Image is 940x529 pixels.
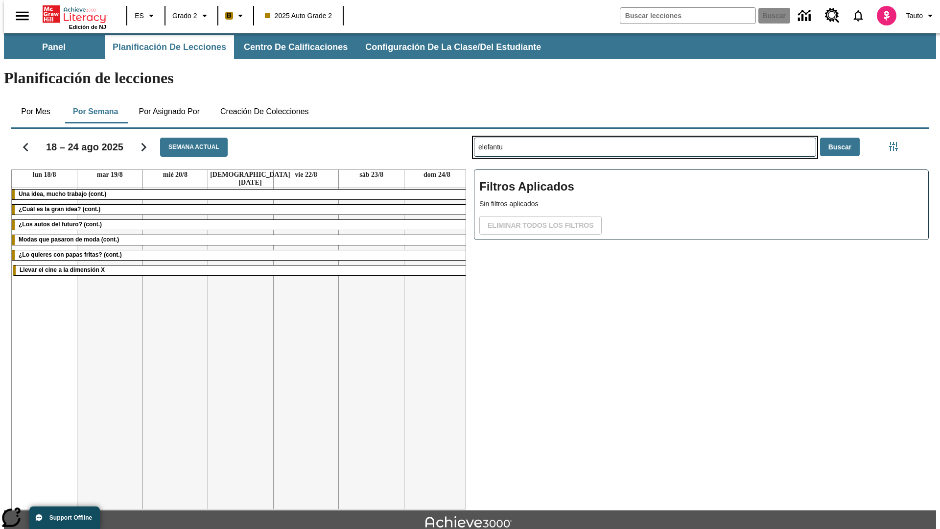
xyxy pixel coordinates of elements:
h2: 18 – 24 ago 2025 [46,141,123,153]
span: ¿Lo quieres con papas fritas? (cont.) [19,251,122,258]
a: 18 de agosto de 2025 [31,170,58,180]
button: Centro de calificaciones [236,35,355,59]
span: ¿Los autos del futuro? (cont.) [19,221,102,228]
button: Buscar [820,138,860,157]
a: 20 de agosto de 2025 [161,170,189,180]
button: Configuración de la clase/del estudiante [357,35,549,59]
button: Menú lateral de filtros [884,137,903,156]
div: Portada [43,3,106,30]
span: Tauto [906,11,923,21]
input: Buscar campo [620,8,755,24]
span: Modas que pasaron de moda (cont.) [19,236,119,243]
span: Edición de NJ [69,24,106,30]
h1: Planificación de lecciones [4,69,936,87]
a: 24 de agosto de 2025 [422,170,452,180]
a: Portada [43,4,106,24]
div: ¿Cuál es la gran idea? (cont.) [12,205,470,215]
span: ¿Cuál es la gran idea? (cont.) [19,206,100,213]
button: Planificación de lecciones [105,35,234,59]
button: Panel [5,35,103,59]
input: Buscar lecciones [474,138,816,156]
span: 2025 Auto Grade 2 [265,11,332,21]
button: Seguir [131,135,156,160]
button: Por mes [11,100,60,123]
button: Perfil/Configuración [902,7,940,24]
button: Regresar [13,135,38,160]
div: Modas que pasaron de moda (cont.) [12,235,470,245]
span: Support Offline [49,514,92,521]
div: Subbarra de navegación [4,35,550,59]
a: 21 de agosto de 2025 [208,170,292,188]
span: Grado 2 [172,11,197,21]
div: Calendario [3,125,466,509]
button: Por asignado por [131,100,208,123]
a: 22 de agosto de 2025 [293,170,319,180]
div: Buscar [466,125,929,509]
button: Creación de colecciones [212,100,317,123]
span: B [227,9,232,22]
a: Centro de información [792,2,819,29]
button: Lenguaje: ES, Selecciona un idioma [130,7,162,24]
button: Por semana [65,100,126,123]
button: Grado: Grado 2, Elige un grado [168,7,214,24]
div: Llevar el cine a la dimensión X [13,265,469,275]
h2: Filtros Aplicados [479,175,923,199]
button: Abrir el menú lateral [8,1,37,30]
div: ¿Los autos del futuro? (cont.) [12,220,470,230]
a: Centro de recursos, Se abrirá en una pestaña nueva. [819,2,846,29]
span: Una idea, mucho trabajo (cont.) [19,191,106,197]
div: Subbarra de navegación [4,33,936,59]
span: ES [135,11,144,21]
button: Support Offline [29,506,100,529]
a: 19 de agosto de 2025 [95,170,125,180]
p: Sin filtros aplicados [479,199,923,209]
div: Filtros Aplicados [474,169,929,240]
a: Notificaciones [846,3,871,28]
div: Una idea, mucho trabajo (cont.) [12,190,470,199]
span: Llevar el cine a la dimensión X [20,266,105,273]
a: 23 de agosto de 2025 [357,170,385,180]
img: avatar image [877,6,896,25]
button: Escoja un nuevo avatar [871,3,902,28]
div: ¿Lo quieres con papas fritas? (cont.) [12,250,470,260]
button: Boost El color de la clase es anaranjado claro. Cambiar el color de la clase. [221,7,250,24]
button: Semana actual [160,138,228,157]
